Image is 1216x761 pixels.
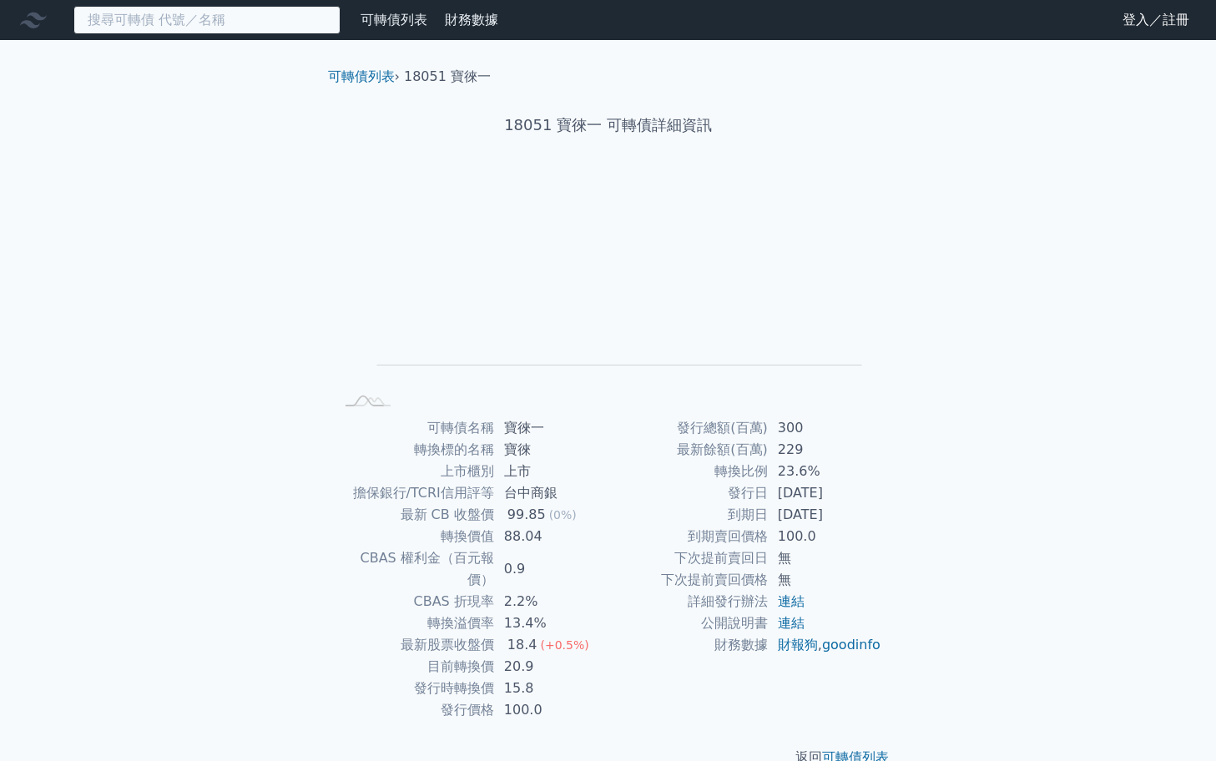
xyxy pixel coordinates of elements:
td: 寶徠一 [494,417,608,439]
a: 財務數據 [445,12,498,28]
div: 18.4 [504,634,541,656]
td: 擔保銀行/TCRI信用評等 [335,482,494,504]
td: , [768,634,882,656]
a: 可轉債列表 [328,68,395,84]
td: 最新餘額(百萬) [608,439,768,461]
td: CBAS 折現率 [335,591,494,612]
td: 0.9 [494,547,608,591]
td: [DATE] [768,482,882,504]
input: 搜尋可轉債 代號／名稱 [73,6,341,34]
td: 轉換溢價率 [335,612,494,634]
td: 轉換價值 [335,526,494,547]
td: 到期日 [608,504,768,526]
a: 財報狗 [778,637,818,653]
iframe: Chat Widget [1133,681,1216,761]
td: 20.9 [494,656,608,678]
td: [DATE] [768,504,882,526]
td: 寶徠 [494,439,608,461]
td: 下次提前賣回日 [608,547,768,569]
td: 下次提前賣回價格 [608,569,768,591]
td: 13.4% [494,612,608,634]
td: 發行總額(百萬) [608,417,768,439]
td: 可轉債名稱 [335,417,494,439]
td: 100.0 [494,699,608,721]
td: 88.04 [494,526,608,547]
td: 2.2% [494,591,608,612]
td: 財務數據 [608,634,768,656]
td: CBAS 權利金（百元報價） [335,547,494,591]
a: 連結 [778,615,805,631]
td: 發行價格 [335,699,494,721]
td: 到期賣回價格 [608,526,768,547]
a: 可轉債列表 [361,12,427,28]
div: 99.85 [504,504,549,526]
td: 發行日 [608,482,768,504]
td: 100.0 [768,526,882,547]
a: 登入／註冊 [1109,7,1203,33]
td: 無 [768,569,882,591]
td: 15.8 [494,678,608,699]
td: 最新 CB 收盤價 [335,504,494,526]
td: 詳細發行辦法 [608,591,768,612]
span: (+0.5%) [540,638,588,652]
td: 上市櫃別 [335,461,494,482]
li: › [328,67,400,87]
td: 23.6% [768,461,882,482]
li: 18051 寶徠一 [404,67,491,87]
a: goodinfo [822,637,880,653]
td: 無 [768,547,882,569]
g: Chart [361,189,862,389]
td: 轉換比例 [608,461,768,482]
a: 連結 [778,593,805,609]
h1: 18051 寶徠一 可轉債詳細資訊 [315,113,902,137]
span: (0%) [549,508,577,522]
td: 發行時轉換價 [335,678,494,699]
td: 目前轉換價 [335,656,494,678]
td: 229 [768,439,882,461]
td: 最新股票收盤價 [335,634,494,656]
td: 公開說明書 [608,612,768,634]
td: 300 [768,417,882,439]
td: 台中商銀 [494,482,608,504]
td: 上市 [494,461,608,482]
td: 轉換標的名稱 [335,439,494,461]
